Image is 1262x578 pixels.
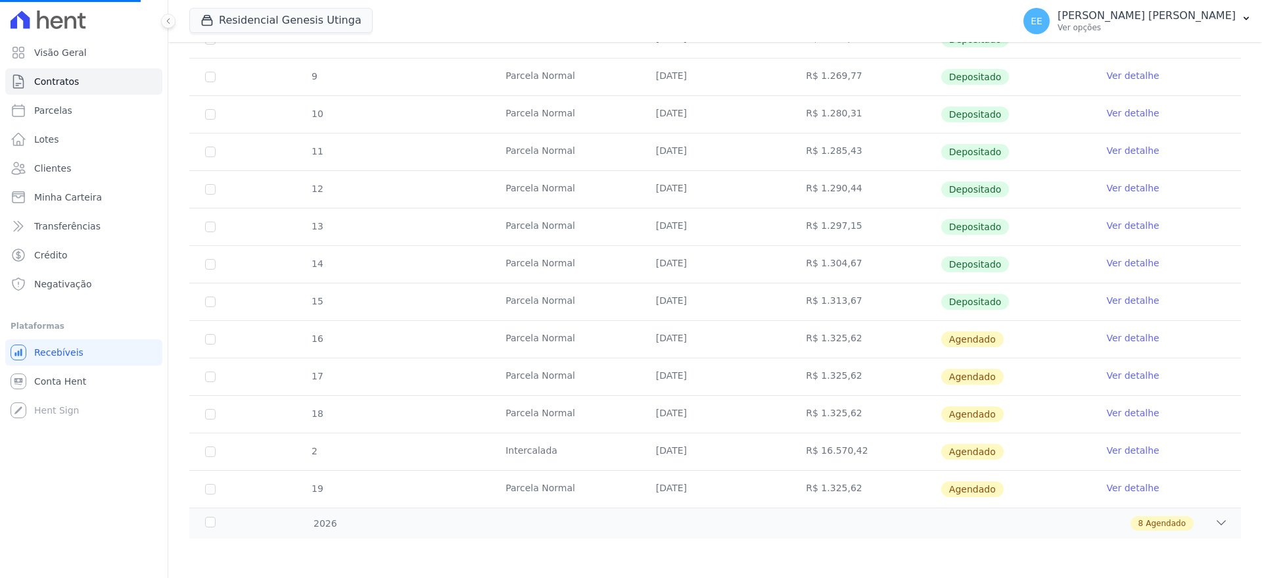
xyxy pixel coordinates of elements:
[941,219,1010,235] span: Depositado
[1106,444,1159,457] a: Ver detalhe
[790,59,941,95] td: R$ 1.269,77
[1106,219,1159,232] a: Ver detalhe
[490,283,640,320] td: Parcela Normal
[5,68,162,95] a: Contratos
[310,108,323,119] span: 10
[5,242,162,268] a: Crédito
[640,358,791,395] td: [DATE]
[205,484,216,494] input: default
[790,471,941,508] td: R$ 1.325,62
[205,222,216,232] input: Só é possível selecionar pagamentos em aberto
[310,258,323,269] span: 14
[941,144,1010,160] span: Depositado
[490,171,640,208] td: Parcela Normal
[310,446,317,456] span: 2
[640,171,791,208] td: [DATE]
[490,396,640,433] td: Parcela Normal
[205,147,216,157] input: Só é possível selecionar pagamentos em aberto
[640,433,791,470] td: [DATE]
[5,184,162,210] a: Minha Carteira
[34,104,72,117] span: Parcelas
[941,69,1010,85] span: Depositado
[941,369,1004,385] span: Agendado
[205,184,216,195] input: Só é possível selecionar pagamentos em aberto
[205,409,216,420] input: default
[34,46,87,59] span: Visão Geral
[34,162,71,175] span: Clientes
[34,220,101,233] span: Transferências
[205,334,216,345] input: default
[11,318,157,334] div: Plataformas
[310,408,323,419] span: 18
[941,181,1010,197] span: Depositado
[790,208,941,245] td: R$ 1.297,15
[310,483,323,494] span: 19
[34,133,59,146] span: Lotes
[1106,144,1159,157] a: Ver detalhe
[640,321,791,358] td: [DATE]
[5,97,162,124] a: Parcelas
[5,213,162,239] a: Transferências
[1106,481,1159,494] a: Ver detalhe
[790,96,941,133] td: R$ 1.280,31
[205,72,216,82] input: Só é possível selecionar pagamentos em aberto
[941,406,1004,422] span: Agendado
[941,294,1010,310] span: Depositado
[640,59,791,95] td: [DATE]
[941,331,1004,347] span: Agendado
[640,396,791,433] td: [DATE]
[34,191,102,204] span: Minha Carteira
[310,333,323,344] span: 16
[490,246,640,283] td: Parcela Normal
[5,155,162,181] a: Clientes
[1106,107,1159,120] a: Ver detalhe
[5,339,162,366] a: Recebíveis
[640,471,791,508] td: [DATE]
[1031,16,1042,26] span: EE
[790,246,941,283] td: R$ 1.304,67
[490,96,640,133] td: Parcela Normal
[1013,3,1262,39] button: EE [PERSON_NAME] [PERSON_NAME] Ver opções
[1106,69,1159,82] a: Ver detalhe
[1138,518,1144,529] span: 8
[310,183,323,194] span: 12
[1058,22,1236,33] p: Ver opções
[205,259,216,270] input: Só é possível selecionar pagamentos em aberto
[189,8,373,33] button: Residencial Genesis Utinga
[941,256,1010,272] span: Depositado
[1106,369,1159,382] a: Ver detalhe
[640,133,791,170] td: [DATE]
[490,208,640,245] td: Parcela Normal
[941,444,1004,460] span: Agendado
[490,433,640,470] td: Intercalada
[5,126,162,153] a: Lotes
[205,109,216,120] input: Só é possível selecionar pagamentos em aberto
[1106,256,1159,270] a: Ver detalhe
[1058,9,1236,22] p: [PERSON_NAME] [PERSON_NAME]
[205,297,216,307] input: Só é possível selecionar pagamentos em aberto
[205,446,216,457] input: default
[490,358,640,395] td: Parcela Normal
[34,375,86,388] span: Conta Hent
[1106,294,1159,307] a: Ver detalhe
[34,277,92,291] span: Negativação
[790,321,941,358] td: R$ 1.325,62
[490,321,640,358] td: Parcela Normal
[941,481,1004,497] span: Agendado
[310,71,317,82] span: 9
[640,283,791,320] td: [DATE]
[5,39,162,66] a: Visão Geral
[490,471,640,508] td: Parcela Normal
[790,358,941,395] td: R$ 1.325,62
[310,221,323,231] span: 13
[34,346,83,359] span: Recebíveis
[1106,181,1159,195] a: Ver detalhe
[490,59,640,95] td: Parcela Normal
[790,133,941,170] td: R$ 1.285,43
[205,372,216,382] input: default
[640,246,791,283] td: [DATE]
[310,371,323,381] span: 17
[640,96,791,133] td: [DATE]
[790,433,941,470] td: R$ 16.570,42
[34,249,68,262] span: Crédito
